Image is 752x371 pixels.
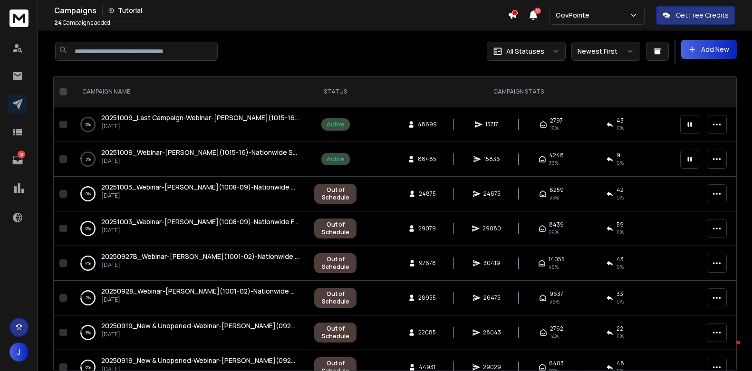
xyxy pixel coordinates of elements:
span: 48699 [418,121,437,128]
span: 97678 [419,259,436,267]
p: [DATE] [101,227,299,234]
span: 20250927B_Webinar-[PERSON_NAME](1001-02)-Nationwide Facility Support Contracts [101,252,377,261]
span: 0 % [617,194,624,201]
span: 28955 [418,294,436,302]
span: 46 % [549,263,559,271]
div: Out of Schedule [319,186,351,201]
span: 59 [617,221,624,228]
span: 8259 [550,186,564,194]
span: 20251009_Last Campaign-Webinar-[PERSON_NAME](1015-16)-Nationwide Facility Support Contracts [101,113,420,122]
p: [DATE] [101,331,299,338]
p: 9 % [86,328,91,337]
span: 0 % [617,298,624,305]
span: 29 % [549,228,559,236]
a: 20251009_Last Campaign-Webinar-[PERSON_NAME](1015-16)-Nationwide Facility Support Contracts [101,113,299,123]
span: 50 [534,8,541,14]
span: 0 % [617,333,624,340]
a: 20250928_Webinar-[PERSON_NAME](1001-02)-Nationwide Marketing Support Contracts [101,286,299,296]
iframe: Intercom live chat [717,338,740,361]
p: 3 % [86,154,91,164]
p: 4 % [85,258,91,268]
span: 44931 [419,363,435,371]
span: 22 [617,325,623,333]
div: Out of Schedule [319,290,351,305]
a: 20250927B_Webinar-[PERSON_NAME](1001-02)-Nationwide Facility Support Contracts [101,252,299,261]
span: 24875 [483,190,501,198]
span: 6403 [549,360,564,367]
span: 2797 [550,117,563,124]
div: Campaigns [54,4,508,17]
p: 0 % [86,224,91,233]
span: 0 % [617,263,624,271]
a: 20251003_Webinar-[PERSON_NAME](1008-09)-Nationwide Facility Support Contracts [101,217,299,227]
button: Tutorial [102,4,148,17]
p: 7 % [86,293,91,303]
p: [DATE] [101,296,299,304]
span: 20251009_Webinar-[PERSON_NAME](1015-16)-Nationwide Security Service Contracts [101,148,374,157]
span: 9 [617,152,620,159]
span: 18 % [550,124,559,132]
span: 43 [617,256,624,263]
p: GovPointe [556,10,593,20]
span: 43 [617,117,624,124]
td: 0%20251009_Last Campaign-Webinar-[PERSON_NAME](1015-16)-Nationwide Facility Support Contracts[DATE] [71,107,309,142]
p: All Statuses [506,47,544,56]
div: Active [327,155,345,163]
p: 0 % [86,120,91,129]
span: 29080 [482,225,501,232]
button: J [10,342,29,361]
p: Get Free Credits [676,10,729,20]
span: 29029 [483,363,501,371]
span: 28043 [483,329,501,336]
span: 36 % [550,298,559,305]
span: 0 % [617,228,624,236]
p: [DATE] [101,157,299,165]
span: 9637 [550,290,563,298]
span: 20251003_Webinar-[PERSON_NAME](1008-09)-Nationwide Security Service Contracts [101,182,376,191]
p: Campaigns added [54,19,110,27]
button: Get Free Credits [656,6,735,25]
div: Out of Schedule [319,221,351,236]
td: 0%20251003_Webinar-[PERSON_NAME](1008-09)-Nationwide Facility Support Contracts[DATE] [71,211,309,246]
p: 0 % [86,189,91,199]
span: 20250919_New & Unopened-Webinar-[PERSON_NAME](0924-25)-Nationwide Marketing Support Contracts [101,321,441,330]
th: CAMPAIGN NAME [71,76,309,107]
span: 15836 [484,155,500,163]
span: 0 % [617,159,624,167]
span: 2762 [550,325,563,333]
p: [DATE] [101,192,299,200]
span: 0 % [617,124,624,132]
td: 9%20250919_New & Unopened-Webinar-[PERSON_NAME](0924-25)-Nationwide Marketing Support Contracts[D... [71,315,309,350]
div: Active [327,121,345,128]
span: 24 [54,19,62,27]
span: 24875 [419,190,436,198]
button: Newest First [571,42,640,61]
span: 20251003_Webinar-[PERSON_NAME](1008-09)-Nationwide Facility Support Contracts [101,217,373,226]
span: 20250928_Webinar-[PERSON_NAME](1001-02)-Nationwide Marketing Support Contracts [101,286,383,295]
p: [DATE] [101,123,299,130]
span: 30419 [483,259,500,267]
div: Out of Schedule [319,256,351,271]
span: 15717 [485,121,498,128]
span: 33 % [550,194,559,201]
th: STATUS [309,76,362,107]
span: 22085 [418,329,436,336]
span: 4248 [549,152,564,159]
div: Out of Schedule [319,325,351,340]
a: 20250919_New & Unopened-Webinar-[PERSON_NAME](0924-25)-Nationwide Facility Support Contracts [101,356,299,365]
td: 4%20250927B_Webinar-[PERSON_NAME](1001-02)-Nationwide Facility Support Contracts[DATE] [71,246,309,281]
span: 42 [617,186,624,194]
th: CAMPAIGN STATS [362,76,675,107]
span: 48 [617,360,624,367]
a: 20251009_Webinar-[PERSON_NAME](1015-16)-Nationwide Security Service Contracts [101,148,299,157]
p: [DATE] [101,261,299,269]
span: 20250919_New & Unopened-Webinar-[PERSON_NAME](0924-25)-Nationwide Facility Support Contracts [101,356,431,365]
a: 10 [8,151,27,170]
td: 0%20251003_Webinar-[PERSON_NAME](1008-09)-Nationwide Security Service Contracts[DATE] [71,177,309,211]
a: 20250919_New & Unopened-Webinar-[PERSON_NAME](0924-25)-Nationwide Marketing Support Contracts [101,321,299,331]
p: 10 [18,151,25,158]
span: 29079 [418,225,436,232]
button: Add New [681,40,737,59]
span: 26475 [483,294,501,302]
